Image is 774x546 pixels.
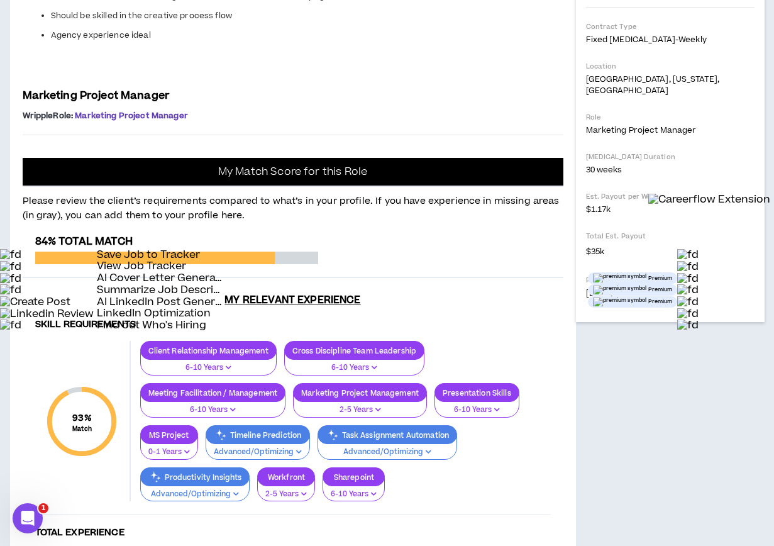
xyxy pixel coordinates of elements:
p: Sharepoint [323,472,384,482]
p: Advanced/Optimizing [326,447,450,458]
p: Task Assignment Automation [318,430,457,440]
p: 6-10 Years [331,489,377,500]
p: My Match Score for this Role [218,165,367,178]
p: Contract Type [586,22,755,31]
p: Total Est. Payout [586,231,755,241]
p: 2-5 Years [301,404,419,416]
p: Est. Payout per Week [586,192,755,201]
button: Advanced/Optimizing [206,436,310,460]
p: MS Project [141,430,197,440]
button: 6-10 Years [140,352,277,376]
p: 30 weeks [586,164,755,175]
p: 6-10 Years [292,362,416,374]
span: $35k [586,243,604,259]
p: Productivity Insights [141,472,250,482]
button: 0-1 Years [140,436,198,460]
p: Role [586,113,755,122]
button: 6-10 Years [140,394,286,418]
button: 2-5 Years [293,394,427,418]
p: [MEDICAL_DATA] Duration [586,152,755,162]
p: $1.17k [586,204,755,215]
p: Workfront [258,472,314,482]
p: 6-10 Years [148,362,268,374]
p: Client Relationship Management [141,346,276,355]
p: Meeting Facilitation / Management [141,388,285,398]
p: Timeline Prediction [206,430,309,440]
p: 6-10 Years [443,404,511,416]
button: 6-10 Years [434,394,519,418]
p: [GEOGRAPHIC_DATA], [US_STATE], [GEOGRAPHIC_DATA] [586,74,755,96]
p: 2-5 Years [265,489,307,500]
span: 1 [38,503,48,513]
span: 93 % [72,411,92,425]
p: Advanced/Optimizing [148,489,242,500]
button: 6-10 Years [284,352,424,376]
button: 6-10 Years [323,478,385,502]
iframe: Intercom live chat [13,503,43,533]
span: Should be skilled in the creative process flow [51,10,232,21]
small: Match [72,425,92,433]
span: Marketing Project Manager [75,110,188,121]
p: 6-10 Years [148,404,278,416]
h4: Total Experience [35,527,551,539]
button: 2-5 Years [257,478,315,502]
button: Advanced/Optimizing [140,478,250,502]
p: Presentation Skills [435,388,519,398]
span: Wripple Role : [23,110,74,121]
button: Advanced/Optimizing [318,436,458,460]
p: Marketing Project Management [294,388,426,398]
p: Cross Discipline Team Leadership [285,346,424,355]
p: Please review the client’s requirements compared to what’s in your profile. If you have experienc... [23,187,563,223]
span: Marketing Project Manager [586,125,697,136]
p: 0-1 Years [148,447,190,458]
p: Advanced/Optimizing [214,447,302,458]
span: Agency experience ideal [51,30,151,41]
p: Location [586,62,755,71]
span: Fixed [MEDICAL_DATA] - weekly [586,34,707,45]
span: Marketing Project Manager [23,88,170,103]
span: 84% Total Match [35,234,133,249]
